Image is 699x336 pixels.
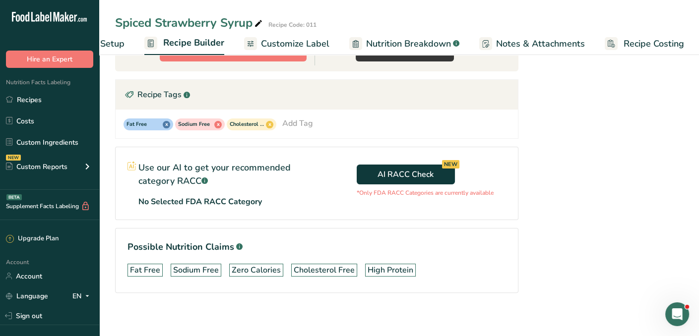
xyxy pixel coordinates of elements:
div: Custom Reports [6,162,67,172]
a: Language [6,287,48,305]
span: Recipe Costing [624,37,684,51]
div: Recipe Code: 011 [268,20,317,29]
div: Add Tag [282,117,313,129]
span: Fat Free [127,120,161,129]
button: AI RACC Check NEW [357,165,455,184]
span: Recipe Builder [163,36,224,50]
h1: Possible Nutrition Claims [127,240,506,254]
p: Use our AI to get your recommended category RACC [138,161,305,188]
div: Spiced Strawberry Syrup [115,14,264,32]
span: Notes & Attachments [496,37,585,51]
div: NEW [442,160,459,168]
iframe: Intercom live chat [665,302,689,326]
span: x [214,121,222,128]
a: Customize Label [244,33,329,55]
a: Nutrition Breakdown [349,33,459,55]
div: Cholesterol Free [294,264,355,276]
a: Recipe Builder [144,32,224,56]
div: EN [72,290,93,302]
div: Fat Free [130,264,160,276]
div: Recipe Tags [116,80,518,110]
div: BETA [6,194,22,200]
span: AI RACC Check [378,168,434,180]
span: Cholesterol Free [230,120,264,129]
div: High Protein [368,264,413,276]
div: Upgrade Plan [6,234,59,244]
span: Nutrition Breakdown [366,37,451,51]
a: Notes & Attachments [479,33,585,55]
p: *Only FDA RACC Categories are currently available [357,188,494,197]
div: Zero Calories [232,264,281,276]
span: Customize Label [261,37,329,51]
button: Hire an Expert [6,51,93,68]
span: x [266,121,273,128]
div: Sodium Free [173,264,219,276]
span: Sodium Free [178,120,212,129]
a: Recipe Costing [605,33,684,55]
div: NEW [6,155,21,161]
span: x [163,121,170,128]
p: No Selected FDA RACC Category [138,196,262,208]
